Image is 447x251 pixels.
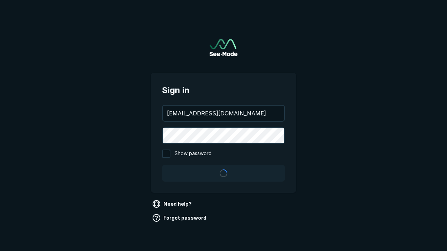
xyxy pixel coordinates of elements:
a: Go to sign in [210,39,237,56]
a: Forgot password [151,212,209,223]
span: Sign in [162,84,285,97]
img: See-Mode Logo [210,39,237,56]
span: Show password [175,150,212,158]
input: your@email.com [163,106,284,121]
a: Need help? [151,198,195,210]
